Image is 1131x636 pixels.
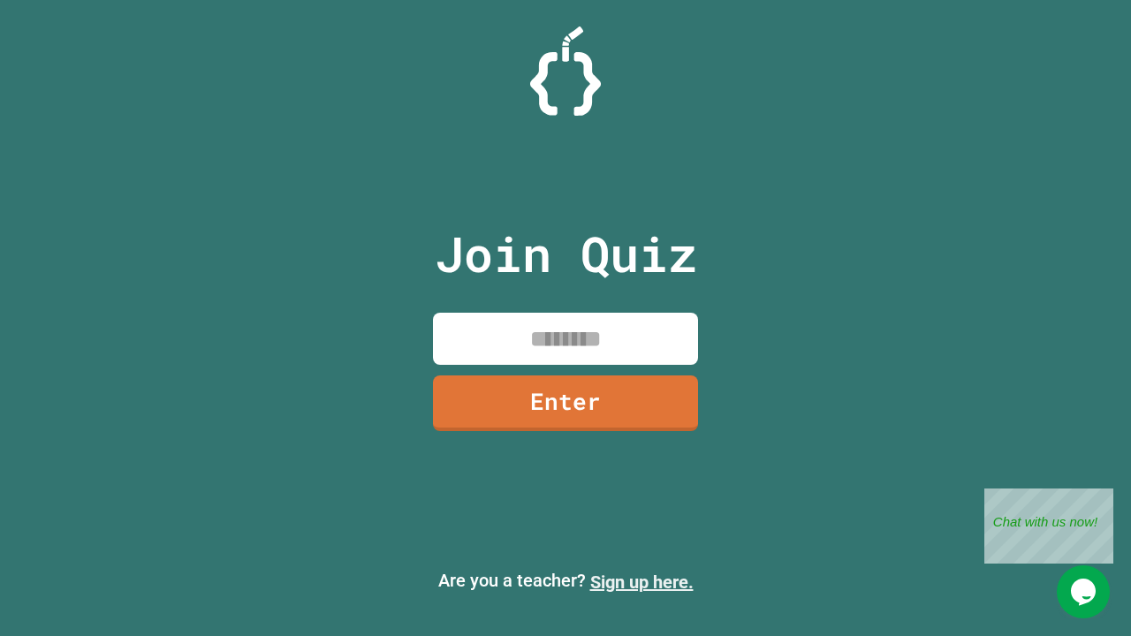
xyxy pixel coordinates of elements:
[590,572,694,593] a: Sign up here.
[530,26,601,116] img: Logo.svg
[1057,565,1113,618] iframe: chat widget
[14,567,1117,595] p: Are you a teacher?
[435,217,697,291] p: Join Quiz
[984,488,1113,564] iframe: chat widget
[433,375,698,431] a: Enter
